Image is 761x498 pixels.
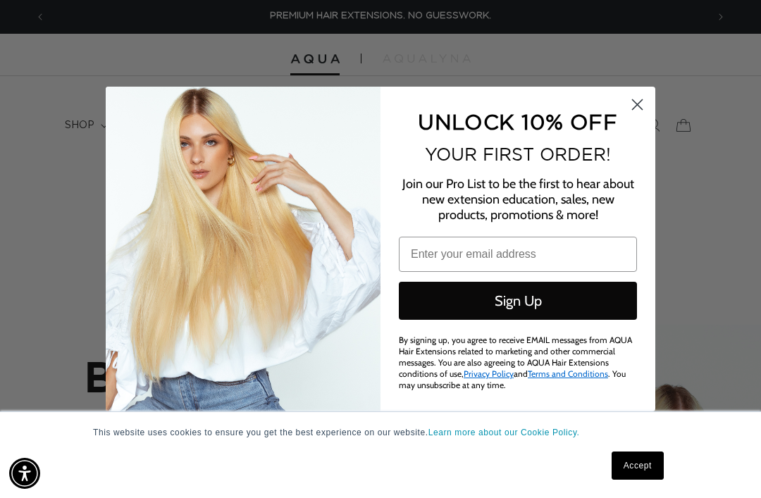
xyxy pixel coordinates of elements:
[691,430,761,498] iframe: Chat Widget
[428,428,580,437] a: Learn more about our Cookie Policy.
[93,426,668,439] p: This website uses cookies to ensure you get the best experience on our website.
[399,335,632,390] span: By signing up, you agree to receive EMAIL messages from AQUA Hair Extensions related to marketing...
[9,458,40,489] div: Accessibility Menu
[625,92,650,117] button: Close dialog
[106,87,380,411] img: daab8b0d-f573-4e8c-a4d0-05ad8d765127.png
[399,237,637,272] input: Enter your email address
[528,368,608,379] a: Terms and Conditions
[399,282,637,320] button: Sign Up
[464,368,514,379] a: Privacy Policy
[402,176,634,223] span: Join our Pro List to be the first to hear about new extension education, sales, new products, pro...
[425,144,611,164] span: YOUR FIRST ORDER!
[418,110,617,133] span: UNLOCK 10% OFF
[612,452,664,480] a: Accept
